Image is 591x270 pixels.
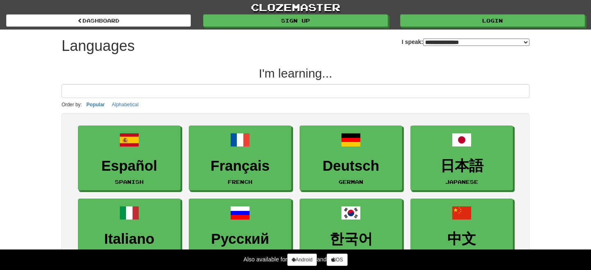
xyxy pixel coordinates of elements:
label: I speak: [402,38,529,46]
small: Order by: [62,102,82,108]
a: Sign up [203,14,388,27]
h3: 日本語 [415,158,509,174]
small: German [339,179,363,185]
a: 한국어[DEMOGRAPHIC_DATA] [300,199,402,264]
a: ItalianoItalian [78,199,181,264]
h3: 中文 [415,231,509,247]
h3: Deutsch [304,158,398,174]
a: 中文Mandarin Chinese [410,199,513,264]
a: dashboard [6,14,191,27]
a: iOS [327,254,348,266]
button: Alphabetical [109,100,141,109]
a: Android [287,254,317,266]
small: Spanish [115,179,144,185]
button: Popular [84,100,108,109]
a: FrançaisFrench [189,126,291,191]
h3: 한국어 [304,231,398,247]
small: Japanese [445,179,478,185]
a: 日本語Japanese [410,126,513,191]
h2: I'm learning... [62,66,529,80]
select: I speak: [423,39,529,46]
h3: Français [193,158,287,174]
h1: Languages [62,38,135,54]
a: DeutschGerman [300,126,402,191]
h3: Español [82,158,176,174]
h3: Italiano [82,231,176,247]
a: Login [400,14,585,27]
a: EspañolSpanish [78,126,181,191]
a: РусскийRussian [189,199,291,264]
h3: Русский [193,231,287,247]
small: French [228,179,252,185]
